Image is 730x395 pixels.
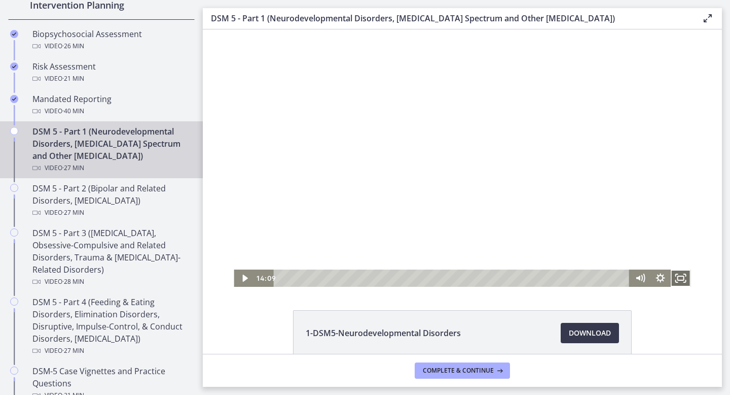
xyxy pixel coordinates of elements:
[32,73,191,85] div: Video
[32,93,191,117] div: Mandated Reporting
[468,240,488,257] button: Fullscreen
[10,95,18,103] i: Completed
[32,125,191,174] div: DSM 5 - Part 1 (Neurodevelopmental Disorders, [MEDICAL_DATA] Spectrum and Other [MEDICAL_DATA])
[561,323,619,343] a: Download
[448,240,468,257] button: Show settings menu
[32,227,191,288] div: DSM 5 - Part 3 ([MEDICAL_DATA], Obsessive-Compulsive and Related Disorders, Trauma & [MEDICAL_DAT...
[569,327,611,339] span: Download
[10,62,18,71] i: Completed
[32,28,191,52] div: Biopsychosocial Assessment
[32,105,191,117] div: Video
[32,276,191,288] div: Video
[62,345,84,357] span: · 27 min
[32,40,191,52] div: Video
[427,240,448,257] button: Mute
[32,182,191,219] div: DSM 5 - Part 2 (Bipolar and Related Disorders, [MEDICAL_DATA])
[211,12,685,24] h3: DSM 5 - Part 1 (Neurodevelopmental Disorders, [MEDICAL_DATA] Spectrum and Other [MEDICAL_DATA])
[62,73,84,85] span: · 21 min
[32,162,191,174] div: Video
[62,105,84,117] span: · 40 min
[32,207,191,219] div: Video
[32,345,191,357] div: Video
[306,327,461,339] span: 1-DSM5-Neurodevelopmental Disorders
[62,162,84,174] span: · 27 min
[62,276,84,288] span: · 28 min
[10,30,18,38] i: Completed
[62,40,84,52] span: · 26 min
[32,296,191,357] div: DSM 5 - Part 4 (Feeding & Eating Disorders, Elimination Disorders, Disruptive, Impulse-Control, &...
[32,60,191,85] div: Risk Assessment
[203,29,722,287] iframe: Video Lesson
[415,363,510,379] button: Complete & continue
[423,367,494,375] span: Complete & continue
[62,207,84,219] span: · 27 min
